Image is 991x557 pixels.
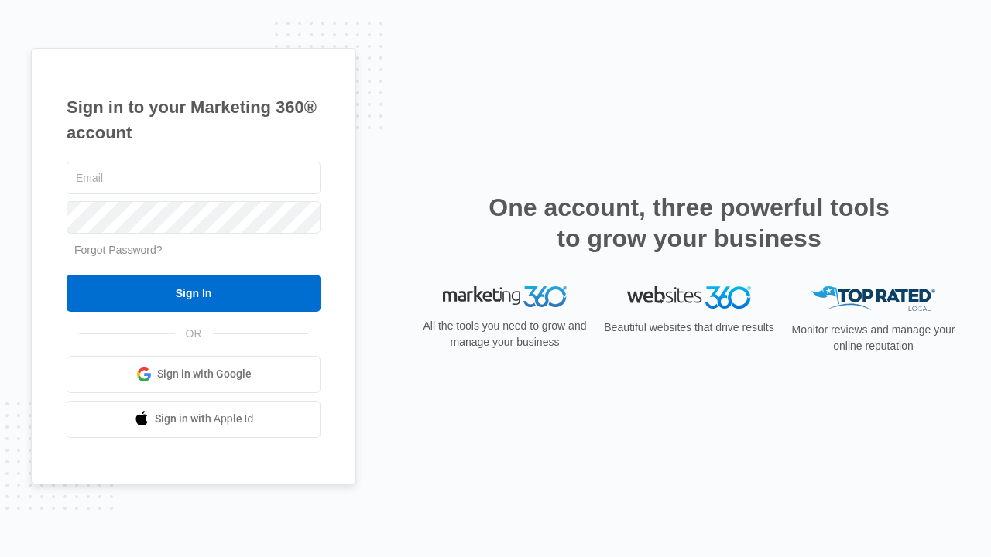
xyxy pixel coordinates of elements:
[787,322,960,354] p: Monitor reviews and manage your online reputation
[67,356,321,393] a: Sign in with Google
[67,275,321,312] input: Sign In
[74,244,163,256] a: Forgot Password?
[67,401,321,438] a: Sign in with Apple Id
[418,318,592,350] p: All the tools you need to grow and manage your business
[155,411,254,427] span: Sign in with Apple Id
[627,286,751,309] img: Websites 360
[157,366,252,382] span: Sign in with Google
[175,326,213,342] span: OR
[67,162,321,194] input: Email
[443,286,567,308] img: Marketing 360
[484,192,894,254] h2: One account, three powerful tools to grow your business
[811,286,935,312] img: Top Rated Local
[67,94,321,145] h1: Sign in to your Marketing 360® account
[602,320,776,336] p: Beautiful websites that drive results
